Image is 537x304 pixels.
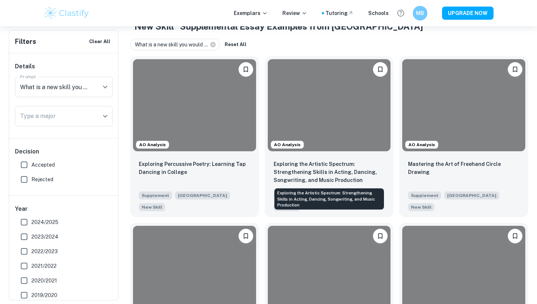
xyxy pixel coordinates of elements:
h6: Filters [15,37,36,47]
button: Clear All [87,36,112,47]
button: Reset All [223,39,248,50]
a: Tutoring [325,9,354,17]
span: 2022/2023 [31,247,58,255]
span: What is a new skill you would like to learn in college? [139,202,165,211]
button: Bookmark [508,62,522,77]
button: Bookmark [508,229,522,243]
span: Supplement [408,191,441,199]
h6: Year [15,205,113,213]
a: AO AnalysisBookmarkMastering the Art of Freehand Circle DrawingSupplement[GEOGRAPHIC_DATA]What is... [399,56,528,217]
button: Open [100,111,110,121]
h6: Details [15,62,113,71]
button: Bookmark [239,62,253,77]
span: New Skill [142,204,162,210]
span: What is a new skill you would ... [135,41,211,49]
button: UPGRADE NOW [442,7,494,20]
p: Mastering the Art of Freehand Circle Drawing [408,160,519,176]
h6: Decision [15,147,113,156]
span: [GEOGRAPHIC_DATA] [175,191,230,199]
span: [GEOGRAPHIC_DATA] [444,191,499,199]
span: New Skill [411,204,431,210]
p: Exploring the Artistic Spectrum: Strengthening Skills in Acting, Dancing, Songwriting, and Music ... [274,160,385,184]
a: AO AnalysisBookmarkExploring Percussive Poetry: Learning Tap Dancing in CollegeSupplement[GEOGRAP... [130,56,259,217]
span: Rejected [31,175,53,183]
h6: MB [416,9,424,17]
span: What is a new skill you would like to learn in college? [408,202,434,211]
button: Open [100,82,110,92]
button: Help and Feedback [395,7,407,19]
img: Clastify logo [43,6,90,20]
span: 2021/2022 [31,262,57,270]
p: Exemplars [234,9,268,17]
span: AO Analysis [271,141,304,148]
button: Bookmark [373,229,388,243]
a: Schools [368,9,389,17]
button: Bookmark [239,229,253,243]
span: 2020/2021 [31,277,57,285]
button: MB [413,6,427,20]
button: Bookmark [373,62,388,77]
label: Prompt [20,73,36,80]
span: 2019/2020 [31,291,57,299]
span: 2023/2024 [31,233,58,241]
span: Accepted [31,161,55,169]
span: Supplement [139,191,172,199]
span: AO Analysis [405,141,438,148]
div: What is a new skill you would ... [130,39,220,50]
h1: "New Skill" Supplemental Essay Examples from [GEOGRAPHIC_DATA] [130,20,528,33]
a: AO AnalysisBookmarkExploring the Artistic Spectrum: Strengthening Skills in Acting, Dancing, Song... [265,56,394,217]
span: 2024/2025 [31,218,58,226]
span: AO Analysis [136,141,169,148]
div: Exploring the Artistic Spectrum: Strengthening Skills in Acting, Dancing, Songwriting, and Music ... [274,189,384,210]
p: Exploring Percussive Poetry: Learning Tap Dancing in College [139,160,250,176]
p: Review [282,9,307,17]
